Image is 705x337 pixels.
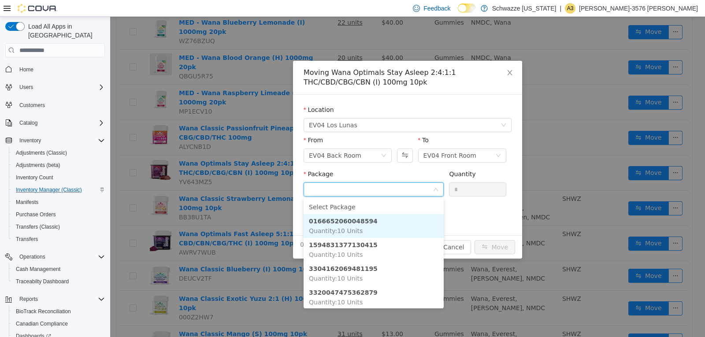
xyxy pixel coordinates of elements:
[16,308,71,315] span: BioTrack Reconciliation
[12,264,105,274] span: Cash Management
[16,118,105,128] span: Catalog
[199,102,247,115] span: EV04 Los Lunas
[12,160,105,170] span: Adjustments (beta)
[199,248,267,256] strong: 3304162069481195
[2,63,108,75] button: Home
[9,263,108,275] button: Cash Management
[9,275,108,288] button: Traceabilty Dashboard
[2,99,108,111] button: Customers
[199,282,252,289] span: Quantity : 10 Units
[25,22,105,40] span: Load All Apps in [GEOGRAPHIC_DATA]
[16,100,48,111] a: Customers
[458,4,476,13] input: Dark Mode
[16,63,105,74] span: Home
[2,251,108,263] button: Operations
[9,147,108,159] button: Adjustments (Classic)
[193,51,401,70] div: Moving Wana Optimals Stay Asleep 2:4:1:1 THC/CBD/CBG/CBN (I) 100mg 10pk
[12,318,105,329] span: Canadian Compliance
[193,120,213,127] label: From
[16,174,53,181] span: Inventory Count
[323,170,328,176] i: icon: down
[12,234,41,244] a: Transfers
[2,134,108,147] button: Inventory
[326,223,361,237] button: Cancel
[16,118,41,128] button: Catalog
[12,276,72,287] a: Traceabilty Dashboard
[16,266,60,273] span: Cash Management
[16,236,38,243] span: Transfers
[391,106,396,112] i: icon: down
[9,318,108,330] button: Canadian Compliance
[16,199,38,206] span: Manifests
[199,258,252,265] span: Quantity : 10 Units
[199,234,252,241] span: Quantity : 10 Units
[339,154,366,161] label: Quantity
[423,4,450,13] span: Feedback
[12,222,105,232] span: Transfers (Classic)
[12,148,105,158] span: Adjustments (Classic)
[190,223,259,233] span: 0 Units will be moved.
[16,64,37,75] a: Home
[193,245,334,269] li: 3304162069481195
[12,148,70,158] a: Adjustments (Classic)
[9,196,108,208] button: Manifests
[19,253,45,260] span: Operations
[12,160,64,170] a: Adjustments (beta)
[12,234,105,244] span: Transfers
[19,137,41,144] span: Inventory
[16,186,82,193] span: Inventory Manager (Classic)
[199,225,267,232] strong: 1594831377130415
[199,132,251,145] div: EV04 Back Room
[492,3,557,14] p: Schwazze [US_STATE]
[16,135,45,146] button: Inventory
[313,132,366,145] div: EV04 Front Room
[12,197,42,207] a: Manifests
[19,102,45,109] span: Customers
[271,136,276,142] i: icon: down
[19,296,38,303] span: Reports
[193,183,334,197] li: Select Package
[9,171,108,184] button: Inventory Count
[9,184,108,196] button: Inventory Manager (Classic)
[9,221,108,233] button: Transfers (Classic)
[9,305,108,318] button: BioTrack Reconciliation
[16,82,105,93] span: Users
[12,209,59,220] a: Purchase Orders
[12,318,71,329] a: Canadian Compliance
[2,117,108,129] button: Catalog
[2,81,108,93] button: Users
[12,185,85,195] a: Inventory Manager (Classic)
[12,172,105,183] span: Inventory Count
[19,119,37,126] span: Catalog
[16,223,60,230] span: Transfers (Classic)
[193,221,334,245] li: 1594831377130415
[12,276,105,287] span: Traceabilty Dashboard
[9,208,108,221] button: Purchase Orders
[16,100,105,111] span: Customers
[16,320,68,327] span: Canadian Compliance
[199,272,267,279] strong: 3320047475362879
[12,222,63,232] a: Transfers (Classic)
[193,89,224,96] label: Location
[12,172,57,183] a: Inventory Count
[560,3,561,14] p: |
[16,162,60,169] span: Adjustments (beta)
[2,293,108,305] button: Reports
[12,264,64,274] a: Cash Management
[308,120,319,127] label: To
[19,66,33,73] span: Home
[16,211,56,218] span: Purchase Orders
[12,185,105,195] span: Inventory Manager (Classic)
[364,223,405,237] button: icon: swapMove
[579,3,698,14] p: [PERSON_NAME]-3576 [PERSON_NAME]
[16,252,49,262] button: Operations
[18,4,57,13] img: Cova
[16,294,105,304] span: Reports
[12,209,105,220] span: Purchase Orders
[9,233,108,245] button: Transfers
[9,159,108,171] button: Adjustments (beta)
[12,306,74,317] a: BioTrack Reconciliation
[199,211,252,218] span: Quantity : 10 Units
[16,82,37,93] button: Users
[396,52,403,59] i: icon: close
